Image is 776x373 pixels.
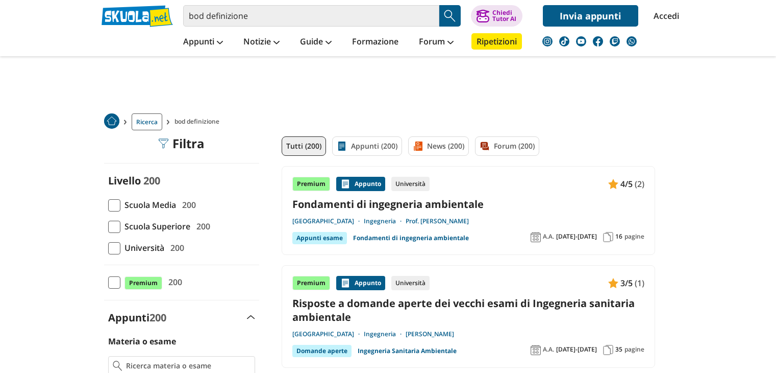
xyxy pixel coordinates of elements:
img: Apri e chiudi sezione [247,315,255,319]
div: Appunto [336,177,385,191]
a: Accedi [654,5,675,27]
a: Ingegneria [364,217,406,225]
button: Search Button [439,5,461,27]
div: Filtra [158,136,205,151]
img: Ricerca materia o esame [113,361,122,371]
span: A.A. [543,232,554,241]
a: Forum [416,33,456,52]
a: Ripetizioni [471,33,522,50]
div: Università [391,276,430,290]
img: Appunti contenuto [340,278,351,288]
span: Università [120,241,164,254]
button: ChiediTutor AI [471,5,522,27]
span: 16 [615,232,622,241]
a: [GEOGRAPHIC_DATA] [292,217,364,225]
img: Appunti contenuto [608,278,618,288]
img: twitch [610,36,620,46]
span: bod definizione [174,113,223,130]
img: youtube [576,36,586,46]
a: Forum (200) [475,136,539,156]
a: Fondamenti di ingegneria ambientale [353,232,469,244]
div: Appunto [336,276,385,290]
span: [DATE]-[DATE] [556,345,597,354]
img: Appunti contenuto [340,179,351,189]
img: Forum filtro contenuto [480,141,490,151]
span: 3/5 [620,276,633,290]
span: (2) [635,177,644,191]
img: Filtra filtri mobile [158,138,168,149]
div: Chiedi Tutor AI [492,10,516,22]
a: Ingegneria [364,330,406,338]
a: Invia appunti [543,5,638,27]
a: Guide [297,33,334,52]
a: Ingegneria Sanitaria Ambientale [358,345,457,357]
img: Cerca appunti, riassunti o versioni [442,8,458,24]
span: 200 [164,275,182,289]
a: News (200) [408,136,469,156]
span: [DATE]-[DATE] [556,232,597,241]
span: pagine [624,232,644,241]
span: (1) [635,276,644,290]
img: Pagine [603,345,613,355]
span: Premium [124,276,162,290]
img: instagram [542,36,553,46]
span: 200 [149,311,166,324]
a: Notizie [241,33,282,52]
span: A.A. [543,345,554,354]
div: Domande aperte [292,345,352,357]
a: [PERSON_NAME] [406,330,454,338]
img: Pagine [603,232,613,242]
span: Scuola Superiore [120,220,190,233]
div: Premium [292,177,330,191]
img: News filtro contenuto [413,141,423,151]
img: Appunti contenuto [608,179,618,189]
img: WhatsApp [627,36,637,46]
label: Livello [108,174,141,188]
a: Home [104,113,119,130]
a: Ricerca [132,113,162,130]
a: [GEOGRAPHIC_DATA] [292,330,364,338]
label: Materia o esame [108,336,176,347]
div: Premium [292,276,330,290]
img: Home [104,113,119,129]
span: 200 [178,198,196,212]
span: 200 [192,220,210,233]
img: facebook [593,36,603,46]
div: Appunti esame [292,232,347,244]
img: Anno accademico [531,345,541,355]
input: Ricerca materia o esame [126,361,250,371]
a: Appunti (200) [332,136,402,156]
span: 200 [166,241,184,254]
span: 200 [143,174,160,188]
a: Prof. [PERSON_NAME] [406,217,469,225]
a: Fondamenti di ingegneria ambientale [292,197,644,211]
span: Scuola Media [120,198,176,212]
a: Tutti (200) [282,136,326,156]
div: Università [391,177,430,191]
img: tiktok [559,36,569,46]
img: Anno accademico [531,232,541,242]
span: pagine [624,345,644,354]
img: Appunti filtro contenuto [337,141,347,151]
a: Formazione [349,33,401,52]
input: Cerca appunti, riassunti o versioni [183,5,439,27]
span: 35 [615,345,622,354]
label: Appunti [108,311,166,324]
span: 4/5 [620,177,633,191]
a: Appunti [181,33,226,52]
a: Risposte a domande aperte dei vecchi esami di Ingegneria sanitaria ambientale [292,296,644,324]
